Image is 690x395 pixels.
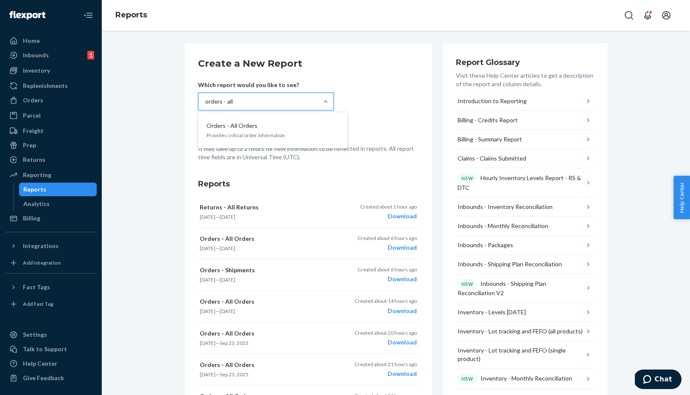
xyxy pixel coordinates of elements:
p: Orders - All Orders [200,297,343,306]
img: Flexport logo [9,11,45,20]
a: Freight [5,124,97,138]
button: Inbounds - Inventory Reconciliation [456,197,594,217]
button: Orders - Shipments[DATE]—[DATE]Created about 6 hours agoDownload [198,259,419,291]
div: Inbounds - Packages [458,241,513,249]
p: Created about 21 hours ago [355,361,417,368]
div: Download [358,275,417,283]
time: Sep 23, 2025 [220,340,249,346]
p: — [200,371,343,378]
time: [DATE] [200,245,215,251]
p: — [200,276,343,283]
div: Download [355,338,417,347]
button: Open Search Box [620,7,637,24]
div: Orders [23,96,43,104]
button: Introduction to Reporting [456,92,594,111]
p: Orders - All Orders [200,329,343,338]
p: Provides critical order information [207,132,339,139]
div: Prep [23,141,36,150]
a: Add Integration [5,256,97,270]
div: Claims - Claims Submitted [458,154,526,163]
button: Orders - All Orders[DATE]—Sep 23, 2025Created about 21 hours agoDownload [198,354,419,385]
button: Inventory - Levels [DATE] [456,303,594,322]
button: Inbounds - Monthly Reconciliation [456,217,594,236]
div: Add Fast Tag [23,300,53,308]
a: Reports [19,183,97,196]
a: Billing [5,212,97,225]
h2: Create a New Report [198,57,419,71]
button: Inbounds - Packages [456,236,594,255]
p: Created about 6 hours ago [358,266,417,273]
a: Returns [5,153,97,166]
button: Claims - Claims Submitted [456,149,594,168]
button: Give Feedback [5,371,97,385]
h3: Reports [198,178,419,189]
button: Talk to Support [5,342,97,356]
div: Talk to Support [23,345,67,353]
a: Orders [5,93,97,107]
time: Sep 23, 2025 [220,371,249,378]
a: Settings [5,328,97,341]
time: [DATE] [220,308,235,314]
p: NEW [461,375,473,382]
div: Settings [23,330,47,339]
div: Freight [23,127,44,135]
a: Reporting [5,168,97,182]
p: Created about 1 hour ago [360,203,417,210]
div: Inventory - Monthly Reconciliation [458,374,572,384]
p: Visit these Help Center articles to get a description of the report and column details. [456,71,594,88]
div: Inbounds - Shipping Plan Reconciliation [458,260,562,268]
div: Billing [23,214,40,223]
p: It may take up to 2 hours for new information to be reflected in reports. All report time fields ... [198,144,419,161]
div: Inbounds - Shipping Plan Reconciliation V2 [458,279,584,298]
button: Orders - All Orders[DATE]—[DATE]Created about 14 hours agoDownload [198,291,419,322]
button: NEWInventory - Monthly Reconciliation [456,369,594,389]
div: Returns [23,155,45,164]
div: Billing - Summary Report [458,135,522,144]
p: Which report would you like to see? [198,81,334,89]
div: Reporting [23,171,51,179]
p: — [200,213,343,220]
button: Fast Tags [5,280,97,294]
div: Replenishments [23,82,68,90]
div: Download [358,243,417,252]
button: Help Center [673,176,690,219]
a: Replenishments [5,79,97,93]
div: Help Center [23,359,57,368]
a: Home [5,34,97,48]
div: Give Feedback [23,374,64,382]
p: — [200,339,343,347]
div: Inventory - Levels [DATE] [458,308,526,316]
time: [DATE] [220,214,235,220]
div: Inventory - Lot tracking and FEFO (all products) [458,327,583,336]
button: Inbounds - Shipping Plan Reconciliation [456,255,594,274]
time: [DATE] [200,308,215,314]
a: Add Fast Tag [5,297,97,311]
p: Orders - All Orders [207,121,257,130]
input: Orders - All OrdersProvides critical order information [205,97,234,106]
div: Download [360,212,417,220]
div: Download [355,370,417,378]
a: Inventory [5,64,97,77]
button: Open account menu [658,7,675,24]
p: Orders - All Orders [200,361,343,369]
div: Analytics [23,200,50,208]
button: NEWInbounds - Shipping Plan Reconciliation V2 [456,274,594,303]
p: NEW [461,281,473,288]
div: Inbounds [23,51,49,59]
time: [DATE] [200,340,215,346]
div: Fast Tags [23,283,50,291]
button: Close Navigation [80,7,97,24]
p: — [200,308,343,315]
div: Reports [23,185,46,194]
p: Orders - Shipments [200,266,343,274]
button: NEWHourly Inventory Levels Report - RS & DTC [456,168,594,197]
time: [DATE] [220,245,235,251]
div: Billing - Credits Report [458,116,518,124]
div: Inventory [23,66,50,75]
a: Inbounds1 [5,48,97,62]
p: Created about 14 hours ago [355,297,417,305]
button: Inventory - Lot tracking and FEFO (single product) [456,341,594,369]
button: Billing - Summary Report [456,130,594,149]
h3: Report Glossary [456,57,594,68]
